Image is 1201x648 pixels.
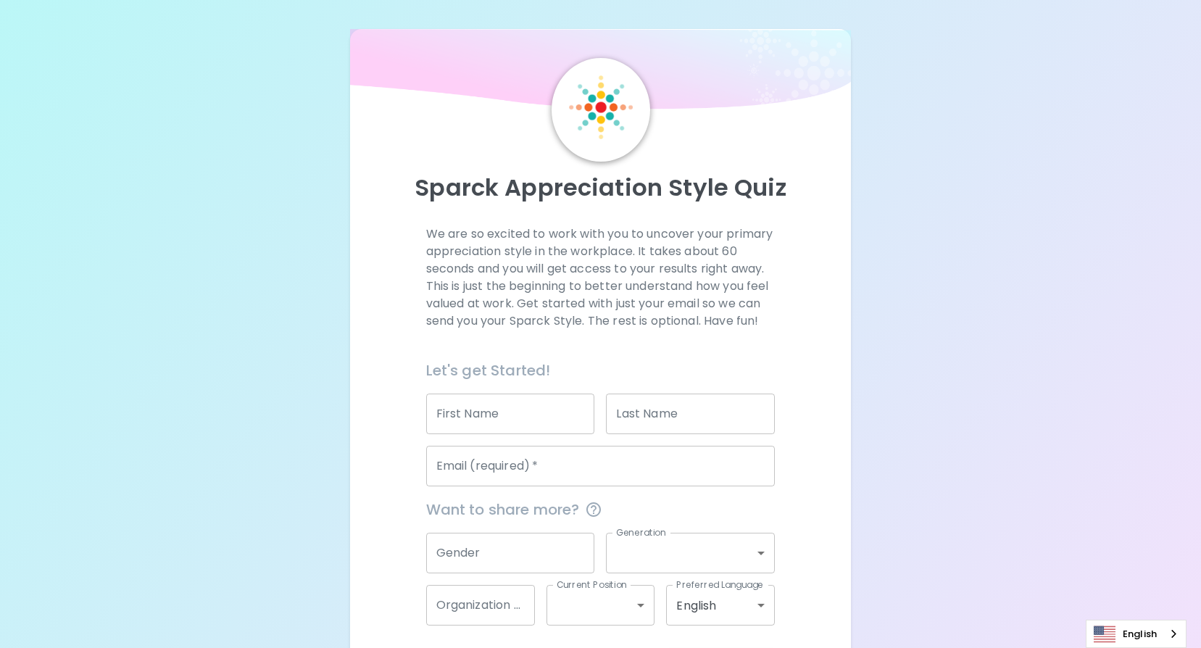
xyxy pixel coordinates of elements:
label: Current Position [557,578,627,591]
aside: Language selected: English [1086,620,1187,648]
span: Want to share more? [426,498,776,521]
h6: Let's get Started! [426,359,776,382]
label: Preferred Language [676,578,763,591]
div: English [666,585,775,626]
svg: This information is completely confidential and only used for aggregated appreciation studies at ... [585,501,602,518]
label: Generation [616,526,666,539]
p: Sparck Appreciation Style Quiz [367,173,833,202]
img: wave [350,29,850,116]
p: We are so excited to work with you to uncover your primary appreciation style in the workplace. I... [426,225,776,330]
img: Sparck Logo [569,75,633,139]
a: English [1086,620,1186,647]
div: Language [1086,620,1187,648]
